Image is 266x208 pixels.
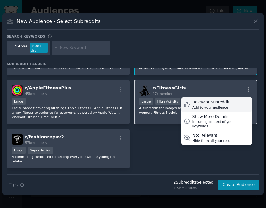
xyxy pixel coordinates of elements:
p: A community dedicated to helping everyone with anything rep related. [12,155,125,163]
span: 11 [49,62,53,66]
div: Large [12,147,26,154]
div: Large [12,98,26,105]
div: Show More Details [192,114,250,120]
p: The subreddit covering all things Apple Fitness+. Apple Fitness+ is a new fitness experience for ... [12,106,125,119]
span: r/ AppleFitnessPlus [25,85,72,90]
div: Hide from all your results [192,138,234,143]
input: New Keyword [60,45,108,51]
div: 3400 / day [30,43,48,53]
button: Create Audience [218,180,260,190]
div: Relevant Subreddit [192,100,229,105]
img: fashionrepsv2 [12,134,23,145]
span: Tips [9,181,18,188]
span: 57k members [25,141,47,144]
h3: Search keywords [7,34,45,39]
span: Subreddit Results [7,62,47,66]
div: Not Relevant [192,133,234,138]
span: 47k members [152,92,174,95]
h3: New Audience - Select Subreddits [17,18,101,25]
p: A subreddit for images and videos celebrating athletic, strong women. Fitness Models [139,106,252,115]
span: r/ FitnessGirls [152,85,186,90]
span: 45k members [25,92,47,95]
div: 4.8M Members [174,186,214,190]
div: High Activity [155,98,181,105]
div: Add to your audience [192,105,229,110]
div: Super Active [28,147,53,154]
span: r/ fashionrepsv2 [25,134,64,139]
img: AppleFitnessPlus [12,85,23,96]
div: 2 Subreddit s Selected [174,180,214,186]
div: Large [139,98,153,105]
div: Including context of your keywords [192,119,250,128]
div: No more results for now [7,173,259,179]
img: FitnessGirls [139,85,150,96]
div: Fitness [15,43,28,53]
button: Tips [7,179,27,190]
